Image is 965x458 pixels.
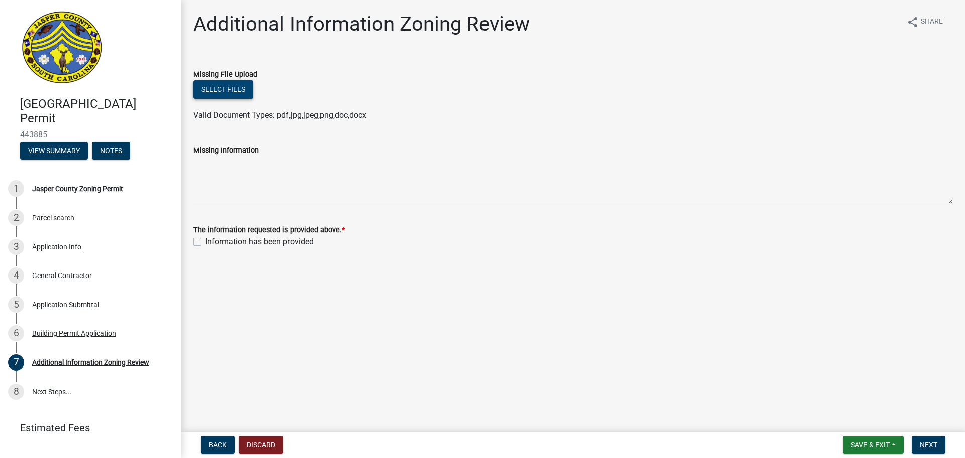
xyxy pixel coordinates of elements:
[32,330,116,337] div: Building Permit Application
[20,147,88,155] wm-modal-confirm: Summary
[920,441,937,449] span: Next
[193,80,253,99] button: Select files
[8,354,24,371] div: 7
[851,441,890,449] span: Save & Exit
[209,441,227,449] span: Back
[20,142,88,160] button: View Summary
[193,227,345,234] label: The information requested is provided above.
[8,297,24,313] div: 5
[8,210,24,226] div: 2
[20,11,104,86] img: Jasper County, South Carolina
[8,267,24,284] div: 4
[32,272,92,279] div: General Contractor
[8,180,24,197] div: 1
[32,185,123,192] div: Jasper County Zoning Permit
[239,436,283,454] button: Discard
[912,436,945,454] button: Next
[921,16,943,28] span: Share
[32,359,149,366] div: Additional Information Zoning Review
[92,142,130,160] button: Notes
[843,436,904,454] button: Save & Exit
[8,325,24,341] div: 6
[193,12,530,36] h1: Additional Information Zoning Review
[32,243,81,250] div: Application Info
[8,384,24,400] div: 8
[20,130,161,139] span: 443885
[32,301,99,308] div: Application Submittal
[201,436,235,454] button: Back
[193,110,366,120] span: Valid Document Types: pdf,jpg,jpeg,png,doc,docx
[20,97,173,126] h4: [GEOGRAPHIC_DATA] Permit
[193,147,259,154] label: Missing Information
[899,12,951,32] button: shareShare
[8,239,24,255] div: 3
[205,236,314,248] label: Information has been provided
[8,418,165,438] a: Estimated Fees
[92,147,130,155] wm-modal-confirm: Notes
[193,71,257,78] label: Missing File Upload
[32,214,74,221] div: Parcel search
[907,16,919,28] i: share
